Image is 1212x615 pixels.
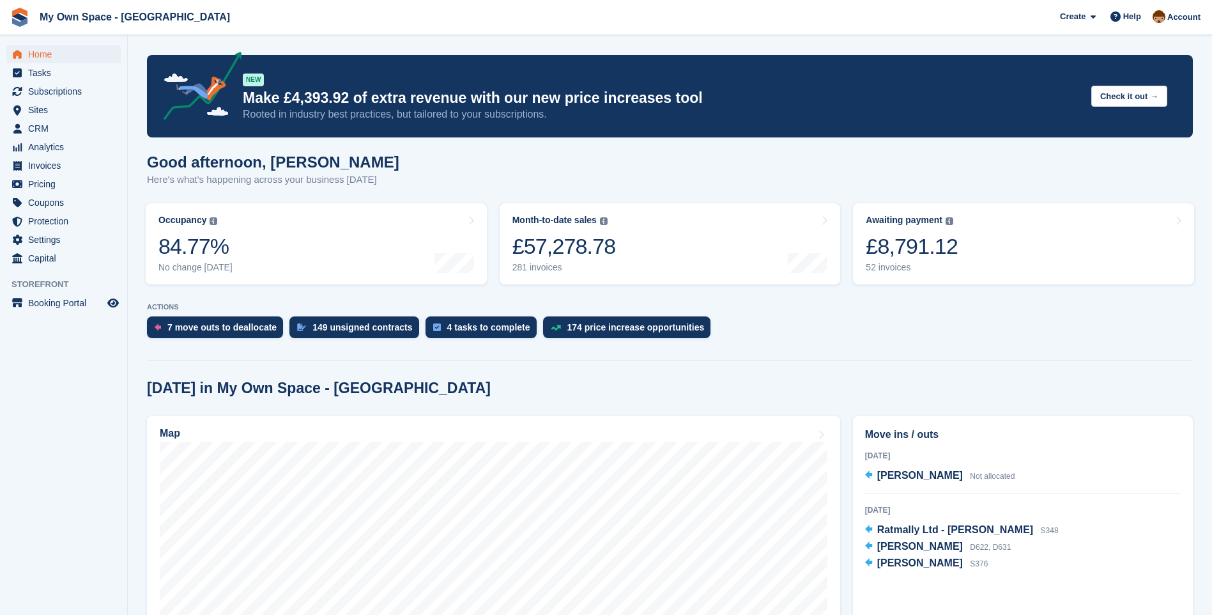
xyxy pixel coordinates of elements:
[6,212,121,230] a: menu
[6,249,121,267] a: menu
[946,217,953,225] img: icon-info-grey-7440780725fd019a000dd9b08b2336e03edf1995a4989e88bcd33f0948082b44.svg
[877,524,1033,535] span: Ratmally Ltd - [PERSON_NAME]
[865,522,1059,539] a: Ratmally Ltd - [PERSON_NAME] S348
[28,138,105,156] span: Analytics
[28,120,105,137] span: CRM
[167,322,277,332] div: 7 move outs to deallocate
[512,233,616,260] div: £57,278.78
[6,82,121,100] a: menu
[500,203,841,284] a: Month-to-date sales £57,278.78 281 invoices
[28,194,105,212] span: Coupons
[877,470,963,481] span: [PERSON_NAME]
[865,504,1181,516] div: [DATE]
[105,295,121,311] a: Preview store
[28,212,105,230] span: Protection
[146,203,487,284] a: Occupancy 84.77% No change [DATE]
[6,64,121,82] a: menu
[866,215,942,226] div: Awaiting payment
[243,74,264,86] div: NEW
[158,233,233,260] div: 84.77%
[210,217,217,225] img: icon-info-grey-7440780725fd019a000dd9b08b2336e03edf1995a4989e88bcd33f0948082b44.svg
[312,322,412,332] div: 149 unsigned contracts
[158,215,206,226] div: Occupancy
[970,472,1015,481] span: Not allocated
[865,450,1181,462] div: [DATE]
[28,157,105,175] span: Invoices
[1091,86,1167,107] button: Check it out →
[433,323,441,331] img: task-75834270c22a3079a89374b754ae025e5fb1db73e45f91037f5363f120a921f8.svg
[865,556,988,572] a: [PERSON_NAME] S376
[28,101,105,119] span: Sites
[243,107,1081,121] p: Rooted in industry best practices, but tailored to your subscriptions.
[1153,10,1165,23] img: Paula Harris
[6,45,121,63] a: menu
[866,262,958,273] div: 52 invoices
[877,541,963,552] span: [PERSON_NAME]
[6,194,121,212] a: menu
[12,278,127,291] span: Storefront
[600,217,608,225] img: icon-info-grey-7440780725fd019a000dd9b08b2336e03edf1995a4989e88bcd33f0948082b44.svg
[28,175,105,193] span: Pricing
[512,262,616,273] div: 281 invoices
[6,101,121,119] a: menu
[567,322,705,332] div: 174 price increase opportunities
[153,52,242,125] img: price-adjustments-announcement-icon-8257ccfd72463d97f412b2fc003d46551f7dbcb40ab6d574587a9cd5c0d94...
[10,8,29,27] img: stora-icon-8386f47178a22dfd0bd8f6a31ec36ba5ce8667c1dd55bd0f319d3a0aa187defe.svg
[28,231,105,249] span: Settings
[1041,526,1059,535] span: S348
[147,173,399,187] p: Here's what's happening across your business [DATE]
[543,316,717,345] a: 174 price increase opportunities
[1123,10,1141,23] span: Help
[970,543,1011,552] span: D622, D631
[6,231,121,249] a: menu
[551,325,561,331] img: price_increase_opportunities-93ffe204e8149a01c8c9dc8f82e8f89637d9d84a8eef4429ea346261dce0b2c0.svg
[147,153,399,171] h1: Good afternoon, [PERSON_NAME]
[6,294,121,312] a: menu
[447,322,530,332] div: 4 tasks to complete
[6,138,121,156] a: menu
[853,203,1194,284] a: Awaiting payment £8,791.12 52 invoices
[28,82,105,100] span: Subscriptions
[158,262,233,273] div: No change [DATE]
[289,316,425,345] a: 149 unsigned contracts
[147,316,289,345] a: 7 move outs to deallocate
[28,45,105,63] span: Home
[243,89,1081,107] p: Make £4,393.92 of extra revenue with our new price increases tool
[28,294,105,312] span: Booking Portal
[147,303,1193,311] p: ACTIONS
[6,120,121,137] a: menu
[426,316,543,345] a: 4 tasks to complete
[155,323,161,331] img: move_outs_to_deallocate_icon-f764333ba52eb49d3ac5e1228854f67142a1ed5810a6f6cc68b1a99e826820c5.svg
[865,468,1015,485] a: [PERSON_NAME] Not allocated
[28,249,105,267] span: Capital
[866,233,958,260] div: £8,791.12
[297,323,306,331] img: contract_signature_icon-13c848040528278c33f63329250d36e43548de30e8caae1d1a13099fd9432cc5.svg
[35,6,235,27] a: My Own Space - [GEOGRAPHIC_DATA]
[865,427,1181,442] h2: Move ins / outs
[1167,11,1200,24] span: Account
[1060,10,1085,23] span: Create
[160,428,180,439] h2: Map
[6,157,121,175] a: menu
[865,539,1011,556] a: [PERSON_NAME] D622, D631
[147,380,491,397] h2: [DATE] in My Own Space - [GEOGRAPHIC_DATA]
[877,557,963,568] span: [PERSON_NAME]
[6,175,121,193] a: menu
[28,64,105,82] span: Tasks
[512,215,597,226] div: Month-to-date sales
[970,559,988,568] span: S376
